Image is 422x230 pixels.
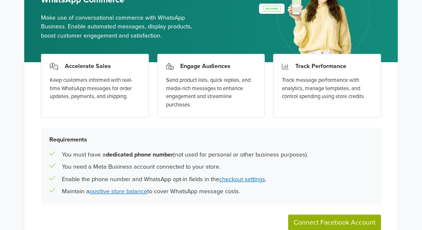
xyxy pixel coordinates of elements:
p: You need a Meta Business account connected to your store. [62,162,220,172]
div: Keep customers informed with real-time WhatsApp messages for order updates, payments, and shipping. [50,76,140,101]
div: Send product lists, quick replies, and media-rich messages to enhance engagement and streamline p... [166,76,256,109]
h3: Engage Audiences [180,63,230,70]
h3: Track Performance [295,63,346,70]
h3: Accelerate Sales [65,63,111,70]
h5: Requirements [49,136,373,143]
p: You must have a (not used for personal or other business purposes). [62,150,308,159]
a: positive store balance [90,188,147,195]
a: checkout settings [219,176,265,183]
div: Track message performance with analytics, manage templates, and control spending using store cred... [282,76,372,101]
p: Maintain a to cover WhatsApp message costs. [62,187,240,196]
b: dedicated phone number [106,151,173,158]
p: Enable the phone number and WhatsApp opt-in fields in the . [62,175,266,184]
span: Make use of conversational commerce with WhatsApp Business. Enable automated messages, display pr... [41,13,205,40]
